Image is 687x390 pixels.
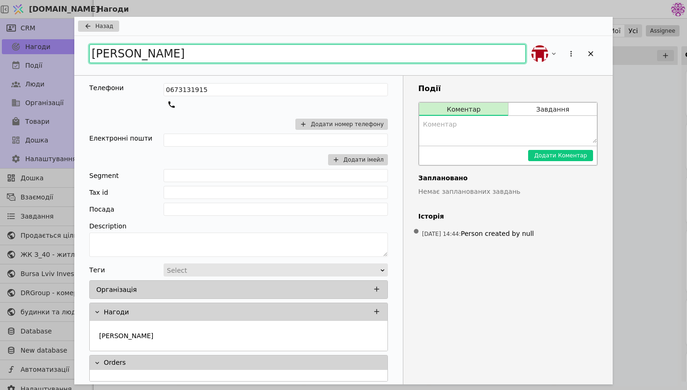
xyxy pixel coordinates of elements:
[528,150,593,161] button: Додати Коментар
[89,169,119,182] div: Segment
[89,203,114,216] div: Посада
[418,83,598,94] h3: Події
[89,263,105,277] div: Теги
[295,119,388,130] button: Додати номер телефону
[89,186,108,199] div: Tax id
[95,22,113,30] span: Назад
[74,17,613,384] div: Add Opportunity
[418,212,598,221] h4: Історія
[422,231,461,237] span: [DATE] 14:44 :
[89,83,124,93] div: Телефони
[418,173,598,183] h4: Заплановано
[96,285,137,295] p: Організація
[461,230,534,237] span: Person created by null
[89,134,152,143] div: Електронні пошти
[328,154,388,165] button: Додати імейл
[531,45,548,62] img: bo
[419,103,508,116] button: Коментар
[418,187,598,197] p: Немає запланованих завдань
[104,358,126,368] p: Orders
[412,220,421,244] span: •
[104,307,129,317] p: Нагоди
[508,103,597,116] button: Завдання
[89,220,388,233] div: Description
[99,331,153,341] p: [PERSON_NAME]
